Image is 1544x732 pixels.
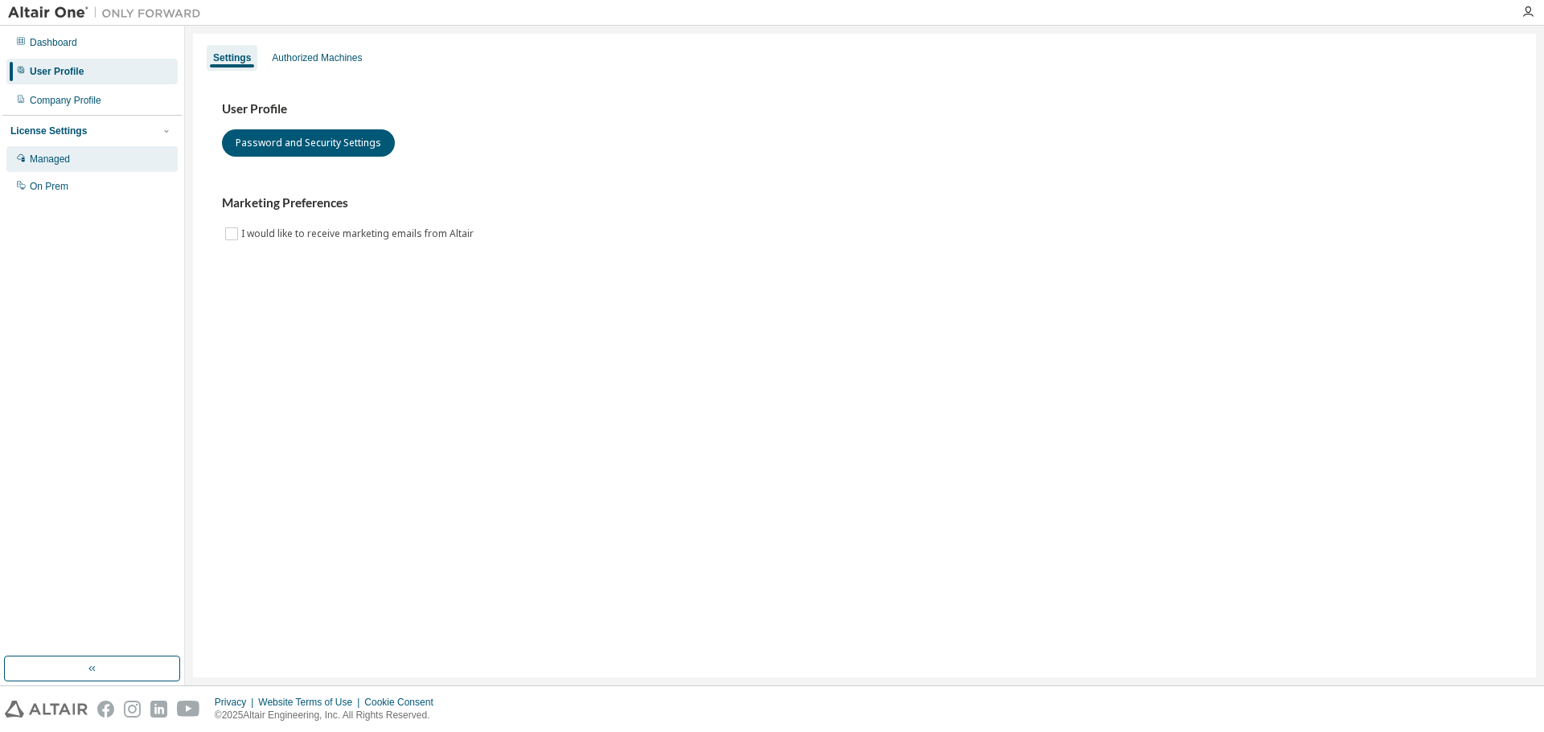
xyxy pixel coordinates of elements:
div: Dashboard [30,36,77,49]
p: © 2025 Altair Engineering, Inc. All Rights Reserved. [215,709,443,722]
img: youtube.svg [177,701,200,718]
div: Website Terms of Use [258,696,364,709]
div: Cookie Consent [364,696,442,709]
div: Settings [213,51,251,64]
div: Authorized Machines [272,51,362,64]
img: Altair One [8,5,209,21]
img: facebook.svg [97,701,114,718]
div: Privacy [215,696,258,709]
div: License Settings [10,125,87,137]
img: instagram.svg [124,701,141,718]
label: I would like to receive marketing emails from Altair [241,224,477,243]
div: Company Profile [30,94,101,107]
button: Password and Security Settings [222,129,395,157]
img: altair_logo.svg [5,701,88,718]
h3: User Profile [222,101,1507,117]
div: User Profile [30,65,84,78]
img: linkedin.svg [150,701,167,718]
div: Managed [30,153,70,166]
h3: Marketing Preferences [222,195,1507,211]
div: On Prem [30,180,68,193]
